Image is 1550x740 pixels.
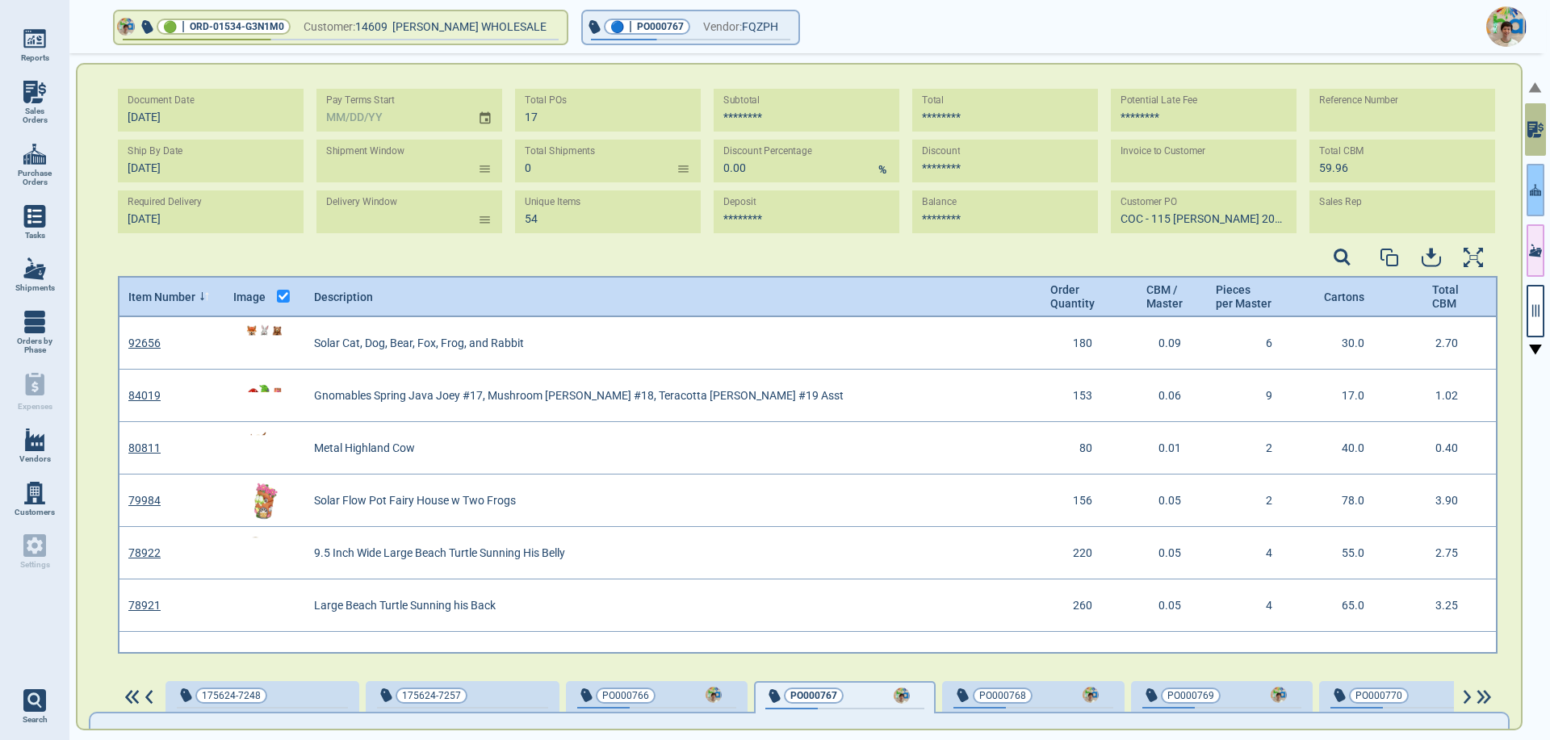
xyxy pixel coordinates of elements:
span: 9.5 Inch Wide Large Beach Turtle Sunning His Belly [314,547,565,560]
img: 77747Img [245,638,285,679]
div: 3.25 [1387,579,1480,632]
div: 2 [1205,422,1294,475]
span: 65.0 [1342,600,1364,612]
span: 153 [1073,390,1092,403]
label: Total CBM [1319,145,1364,157]
p: % [878,161,886,178]
img: 80811Img [245,429,285,469]
span: Cartons [1324,291,1364,303]
span: PO000767 [637,19,684,35]
span: PO000768 [979,688,1026,704]
span: ORD-01534-G3N1M0 [190,19,284,35]
span: Reports [21,53,49,63]
span: PO000770 [1355,688,1402,704]
span: Search [23,715,48,725]
a: 92656 [128,337,161,350]
img: Avatar [1486,6,1527,47]
span: Sales Orders [13,107,57,125]
span: Gnomables Spring Java Joey #17, Mushroom [PERSON_NAME] #18, Teracotta [PERSON_NAME] #19 Asst [314,390,844,403]
label: Total Shipments [525,145,595,157]
img: 79984Img [245,481,285,521]
span: Solar Cat, Dog, Bear, Fox, Frog, and Rabbit [314,337,524,350]
img: menu_icon [23,482,46,504]
div: 0.05 [1116,579,1205,632]
div: 0.01 [1116,422,1205,475]
span: Vendor: [703,17,742,37]
div: 0.02 [1116,632,1205,684]
span: 17.0 [1342,390,1364,403]
a: 84019 [128,390,161,403]
button: Avatar🟢|ORD-01534-G3N1M0Customer:14609 [PERSON_NAME] WHOLESALE [115,11,567,44]
a: 77747 [128,652,161,665]
a: 78921 [128,600,161,612]
label: Balance [922,196,957,208]
span: Description [314,291,373,303]
input: MM/DD/YY [316,89,465,132]
label: Delivery Window [326,196,397,208]
button: Choose date [471,96,502,124]
span: Image [233,291,266,303]
div: 2.75 [1387,527,1480,579]
img: Avatar [706,687,722,703]
span: 80 [1079,652,1092,665]
label: Reference Number [1319,94,1398,107]
span: | [182,19,185,35]
div: 0.05 [1116,475,1205,527]
img: 78922Img [245,533,285,574]
img: menu_icon [23,205,46,228]
div: 9 [1205,370,1294,422]
label: Pay Terms Start [326,94,395,107]
div: 0.80 [1387,632,1480,684]
span: 156 [1073,495,1092,508]
img: menu_icon [23,311,46,333]
span: Solar Flow Pot Fairy House w Two Frogs [314,495,516,508]
label: Deposit [723,196,756,208]
span: Item Number [128,291,195,303]
img: Avatar [1083,687,1099,703]
span: Customers [15,508,55,517]
div: 2 [1205,475,1294,527]
span: Purchase Orders [13,169,57,187]
span: 260 [1073,600,1092,612]
span: | [629,19,632,35]
span: Tasks [25,231,45,240]
label: Customer PO [1121,196,1177,208]
a: 79984 [128,495,161,508]
div: 4 [1205,527,1294,579]
span: Orders by Phase [13,337,57,355]
label: Subtotal [723,94,760,107]
a: 78922 [128,547,161,560]
span: 🔵 [610,22,624,32]
label: Discount Percentage [723,145,812,157]
div: 1.02 [1387,370,1480,422]
span: [PERSON_NAME] WHOLESALE [392,20,547,33]
span: Total CBM [1432,283,1457,309]
input: MM/DD/YY [118,89,294,132]
img: DoubleArrowIcon [1474,690,1494,704]
div: 0.05 [1116,527,1205,579]
label: Document Date [128,94,195,107]
button: 🔵|PO000767Vendor:FQZPH [583,11,798,44]
img: menu_icon [23,429,46,451]
span: 14609 [355,17,392,37]
label: Invoice to Customer [1121,145,1205,157]
span: 175624-7248 [202,688,261,704]
span: 55.0 [1342,547,1364,560]
a: 80811 [128,442,161,455]
label: Potential Late Fee [1121,94,1197,107]
div: 4 [1205,579,1294,632]
span: PO000767 [790,688,837,704]
div: grid [118,317,1498,654]
span: Pieces per Master [1216,283,1271,309]
span: FQZPH [742,17,778,37]
span: Large Beach Turtle Sunning his Back [314,600,496,612]
span: PO000769 [1167,688,1214,704]
img: 92656Img [245,324,285,364]
span: Vendors [19,454,51,464]
span: Customer: [304,17,355,37]
label: Shipment Window [326,145,404,157]
input: MM/DD/YY [118,140,294,182]
div: 0.06 [1116,370,1205,422]
span: 180 [1073,337,1092,350]
span: Metal Highland Cow [314,442,415,455]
